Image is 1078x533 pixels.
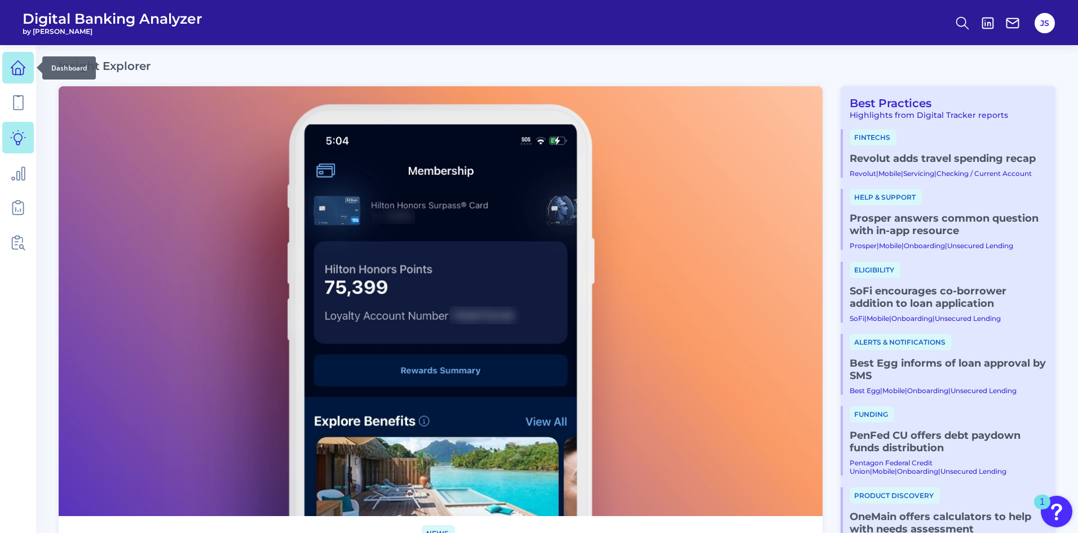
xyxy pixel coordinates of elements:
span: | [870,467,872,475]
button: Open Resource Center, 1 new notification [1041,496,1072,527]
span: | [880,386,882,395]
a: PenFed CU offers debt paydown funds distribution [850,429,1046,454]
a: Mobile [867,314,889,323]
span: Help & Support [850,189,922,205]
a: Unsecured Lending [935,314,1001,323]
div: Dashboard [42,56,96,80]
a: Alerts & Notifications [850,337,952,347]
span: by [PERSON_NAME] [23,27,202,36]
a: Unsecured Lending [940,467,1006,475]
span: | [905,386,907,395]
img: bannerImg [59,86,823,516]
div: 1 [1040,502,1045,517]
a: Checking / Current Account [936,169,1032,178]
span: | [934,169,936,178]
span: Alerts & Notifications [850,334,952,350]
a: Mobile [879,241,902,250]
a: Eligibility [850,265,900,275]
a: Onboarding [907,386,948,395]
h2: Insight Explorer [59,59,151,73]
a: Fintechs [850,132,896,142]
span: | [933,314,935,323]
span: Eligibility [850,262,900,278]
span: | [901,169,903,178]
a: Best Egg informs of loan approval by SMS [850,357,1046,382]
span: | [864,314,867,323]
a: Onboarding [891,314,933,323]
span: Fintechs [850,129,896,146]
span: Digital Banking Analyzer [23,10,202,27]
a: Mobile [872,467,895,475]
a: Mobile [882,386,905,395]
a: SoFi encourages co-borrower addition to loan application [850,285,1046,310]
a: Best Practices [841,96,931,110]
a: Prosper [850,241,877,250]
a: Mobile [878,169,901,178]
span: | [895,467,897,475]
a: Product discovery [850,490,940,500]
span: | [948,386,951,395]
span: | [902,241,904,250]
span: | [877,241,879,250]
span: | [938,467,940,475]
div: Highlights from Digital Tracker reports [841,110,1046,120]
a: Onboarding [904,241,945,250]
span: | [945,241,947,250]
a: Prosper answers common question with in-app resource [850,212,1046,237]
a: Onboarding [897,467,938,475]
span: | [889,314,891,323]
a: Servicing [903,169,934,178]
a: SoFi [850,314,864,323]
a: Revolut adds travel spending recap​ [850,152,1046,165]
span: Funding [850,406,894,422]
a: Revolut [850,169,876,178]
a: Help & Support [850,192,922,202]
a: Unsecured Lending [951,386,1017,395]
a: Unsecured Lending [947,241,1013,250]
span: | [876,169,878,178]
a: Funding [850,409,894,419]
button: JS [1035,13,1055,33]
span: Product discovery [850,487,940,504]
a: Best Egg [850,386,880,395]
a: Pentagon Federal Credit Union [850,459,933,475]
